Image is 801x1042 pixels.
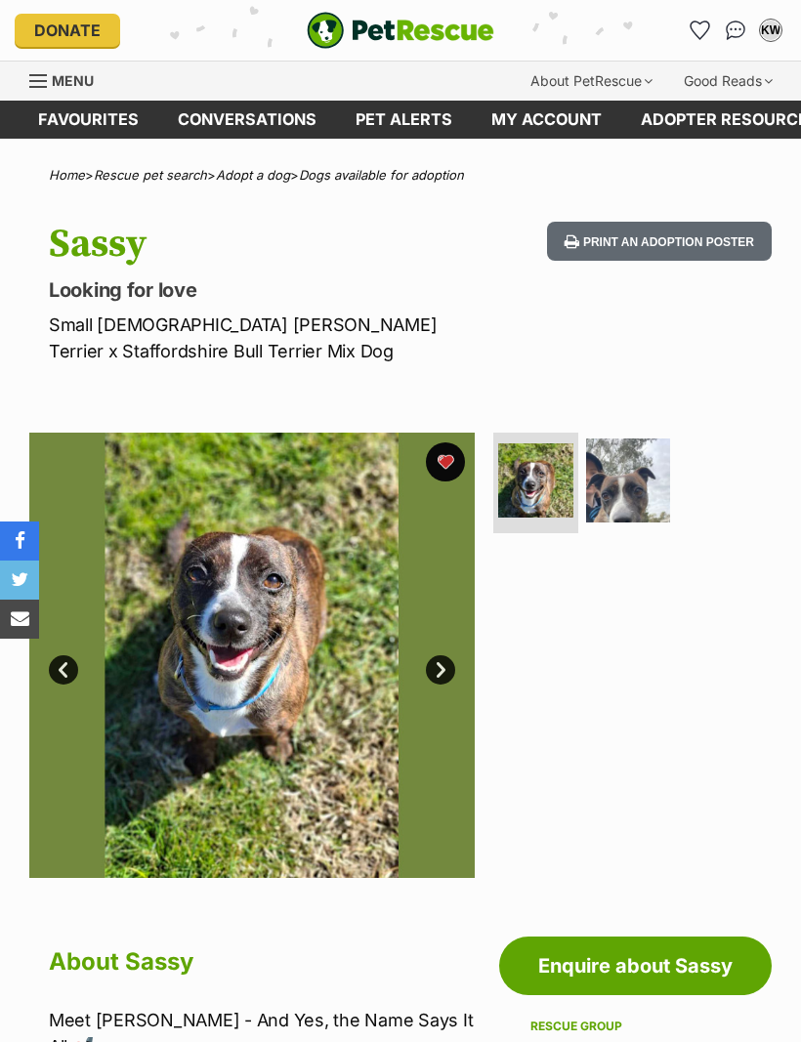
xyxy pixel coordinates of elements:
a: Conversations [720,15,751,46]
button: My account [755,15,786,46]
img: Photo of Sassy [498,443,573,519]
img: logo-e224e6f780fb5917bec1dbf3a21bbac754714ae5b6737aabdf751b685950b380.svg [307,12,494,49]
div: KW [761,21,780,40]
img: chat-41dd97257d64d25036548639549fe6c8038ab92f7586957e7f3b1b290dea8141.svg [726,21,746,40]
a: Dogs available for adoption [299,167,464,183]
a: Menu [29,62,107,97]
div: Good Reads [670,62,786,101]
a: Home [49,167,85,183]
img: Photo of Sassy [586,438,671,523]
div: About PetRescue [517,62,666,101]
a: Donate [15,14,120,47]
div: Rescue group [530,1019,740,1034]
a: Enquire about Sassy [499,937,772,995]
a: Pet alerts [336,101,472,139]
button: Print an adoption poster [547,222,772,262]
a: Favourites [19,101,158,139]
button: favourite [426,442,465,481]
span: Menu [52,72,94,89]
p: Looking for love [49,276,494,304]
a: PetRescue [307,12,494,49]
h1: Sassy [49,222,494,267]
img: Photo of Sassy [29,433,475,878]
a: Adopt a dog [216,167,290,183]
a: My account [472,101,621,139]
a: Rescue pet search [94,167,207,183]
a: Favourites [685,15,716,46]
ul: Account quick links [685,15,786,46]
a: Next [426,655,455,685]
a: Prev [49,655,78,685]
h2: About Sassy [49,940,475,983]
a: conversations [158,101,336,139]
p: Small [DEMOGRAPHIC_DATA] [PERSON_NAME] Terrier x Staffordshire Bull Terrier Mix Dog [49,312,494,364]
